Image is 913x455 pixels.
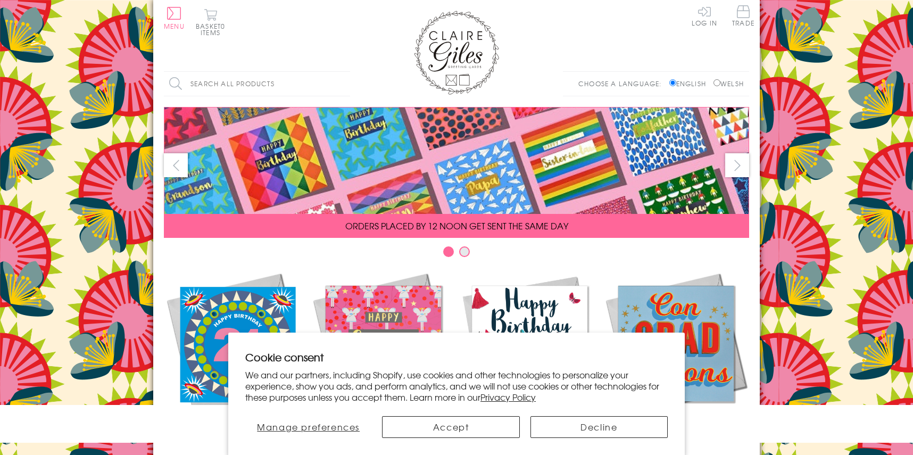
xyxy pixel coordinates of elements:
button: Accept [382,416,519,438]
input: Search all products [164,72,350,96]
span: Trade [732,5,754,26]
input: Welsh [713,79,720,86]
p: Choose a language: [578,79,667,88]
span: Menu [164,21,185,31]
button: Basket0 items [196,9,225,36]
button: Menu [164,7,185,29]
a: New Releases [164,270,310,437]
input: Search [339,72,350,96]
a: Christmas [310,270,456,437]
label: Welsh [713,79,744,88]
div: Carousel Pagination [164,246,749,262]
label: English [669,79,711,88]
button: Carousel Page 2 [459,246,470,257]
input: English [669,79,676,86]
button: prev [164,153,188,177]
a: Privacy Policy [480,391,536,403]
span: Manage preferences [257,420,360,433]
button: Carousel Page 1 (Current Slide) [443,246,454,257]
a: Trade [732,5,754,28]
a: Log In [692,5,717,26]
a: Academic [603,270,749,437]
button: next [725,153,749,177]
span: 0 items [201,21,225,37]
img: Claire Giles Greetings Cards [414,11,499,95]
button: Manage preferences [245,416,371,438]
a: Birthdays [456,270,603,437]
h2: Cookie consent [245,350,668,365]
button: Decline [530,416,668,438]
p: We and our partners, including Shopify, use cookies and other technologies to personalize your ex... [245,369,668,402]
span: ORDERS PLACED BY 12 NOON GET SENT THE SAME DAY [345,219,568,232]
